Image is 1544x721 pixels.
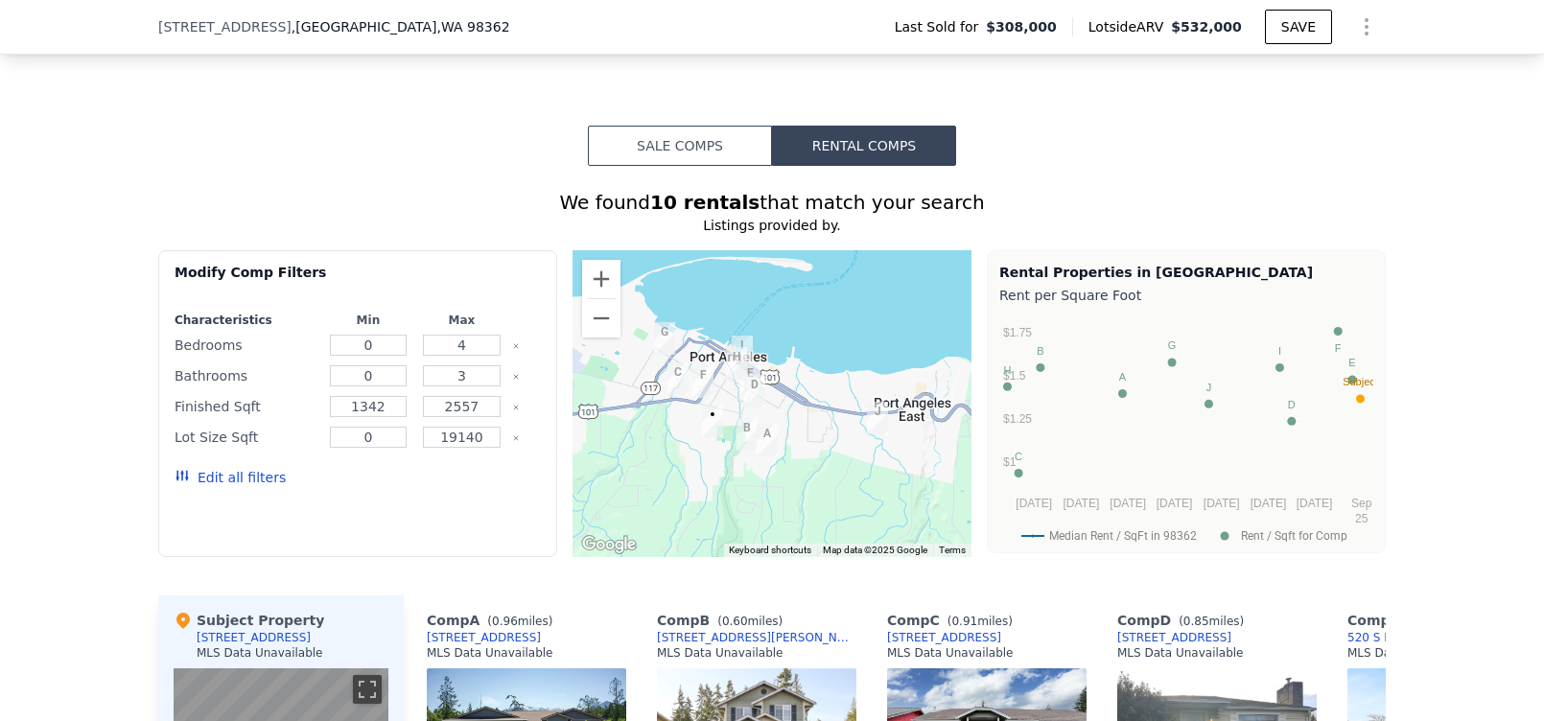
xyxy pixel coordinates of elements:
text: [DATE] [1251,497,1287,510]
text: H [1004,364,1012,376]
a: 520 S Race St [1347,630,1428,645]
text: [DATE] [1064,497,1100,510]
div: 1115 S Lincoln St [685,358,721,406]
span: $308,000 [986,17,1057,36]
button: Rental Comps [772,126,956,166]
div: 316 W 14th St [660,355,696,403]
span: ( miles) [940,615,1020,628]
a: [STREET_ADDRESS] [1117,630,1231,645]
div: MLS Data Unavailable [197,645,323,661]
div: [STREET_ADDRESS] [197,630,311,645]
div: MLS Data Unavailable [657,645,784,661]
button: Zoom out [582,299,620,337]
span: 0.91 [951,615,977,628]
strong: 10 rentals [650,191,760,214]
text: B [1037,345,1043,357]
text: Sep [1351,497,1372,510]
text: Subject [1343,376,1378,387]
div: Comp E [1347,611,1480,630]
a: Terms (opens in new tab) [939,545,966,555]
button: Toggle fullscreen view [353,675,382,704]
a: [STREET_ADDRESS] [887,630,1001,645]
div: Rent per Square Foot [999,282,1373,309]
text: A [1119,371,1127,383]
button: Show Options [1347,8,1386,46]
a: [STREET_ADDRESS] [427,630,541,645]
span: ( miles) [710,615,790,628]
button: SAVE [1265,10,1332,44]
div: Comp B [657,611,790,630]
button: Clear [512,434,520,442]
text: $1.25 [1003,412,1032,426]
span: [STREET_ADDRESS] [158,17,292,36]
button: Clear [512,342,520,350]
div: Rental Properties in [GEOGRAPHIC_DATA] [999,263,1373,282]
span: Map data ©2025 Google [823,545,927,555]
text: I [1278,345,1281,357]
a: Open this area in Google Maps (opens a new window) [577,532,641,557]
div: Bathrooms [175,362,317,389]
div: We found that match your search [158,189,1386,216]
text: E [1348,357,1355,368]
div: Max [419,313,505,328]
button: Zoom in [582,260,620,298]
span: Lotside ARV [1088,17,1171,36]
span: 0.60 [722,615,748,628]
text: [DATE] [1204,497,1240,510]
span: Last Sold for [895,17,987,36]
div: 520 S Race St [732,356,768,404]
text: [DATE] [1110,497,1146,510]
span: , [GEOGRAPHIC_DATA] [292,17,510,36]
div: Min [325,313,411,328]
text: J [1206,382,1212,393]
text: F [1335,342,1342,354]
div: 1016 Campbell Ave [729,410,765,458]
span: $532,000 [1171,19,1242,35]
text: [DATE] [1016,497,1052,510]
text: Median Rent / SqFt in 98362 [1049,529,1197,543]
a: [STREET_ADDRESS][PERSON_NAME] [657,630,856,645]
button: Edit all filters [175,468,286,487]
text: C [1015,451,1022,462]
div: 1426 Rook Drive [749,416,785,464]
button: Clear [512,404,520,411]
div: 511 E First Street [724,328,760,376]
div: Comp C [887,611,1020,630]
text: Rent / Sqft for Comp [1241,529,1347,543]
img: Google [577,532,641,557]
div: Subject Property [174,611,324,630]
div: MLS Data Unavailable [1347,645,1474,661]
div: Modify Comp Filters [175,263,541,297]
button: Clear [512,373,520,381]
div: 307 S Bay View Avenue [859,394,896,442]
span: 0.96 [492,615,518,628]
div: Listings provided by . [158,216,1386,235]
text: $1 [1003,455,1017,469]
text: [DATE] [1297,497,1333,510]
text: G [1168,339,1177,351]
div: 2910 S Regent St [694,397,731,445]
div: 509 E 4th & 509 1/2 Street [718,339,755,387]
text: $1.5 [1003,369,1026,383]
div: Lot Size Sqft [175,424,317,451]
div: Comp D [1117,611,1252,630]
button: Keyboard shortcuts [729,544,811,557]
div: Characteristics [175,313,317,328]
div: Comp A [427,611,560,630]
div: MLS Data Unavailable [1117,645,1244,661]
text: D [1288,399,1296,410]
span: 0.85 [1183,615,1209,628]
span: , WA 98362 [436,19,509,35]
svg: A chart. [999,309,1373,548]
span: ( miles) [480,615,560,628]
div: 805 W 8th Street [646,314,683,362]
div: Finished Sqft [175,393,317,420]
div: MLS Data Unavailable [427,645,553,661]
text: [DATE] [1157,497,1193,510]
